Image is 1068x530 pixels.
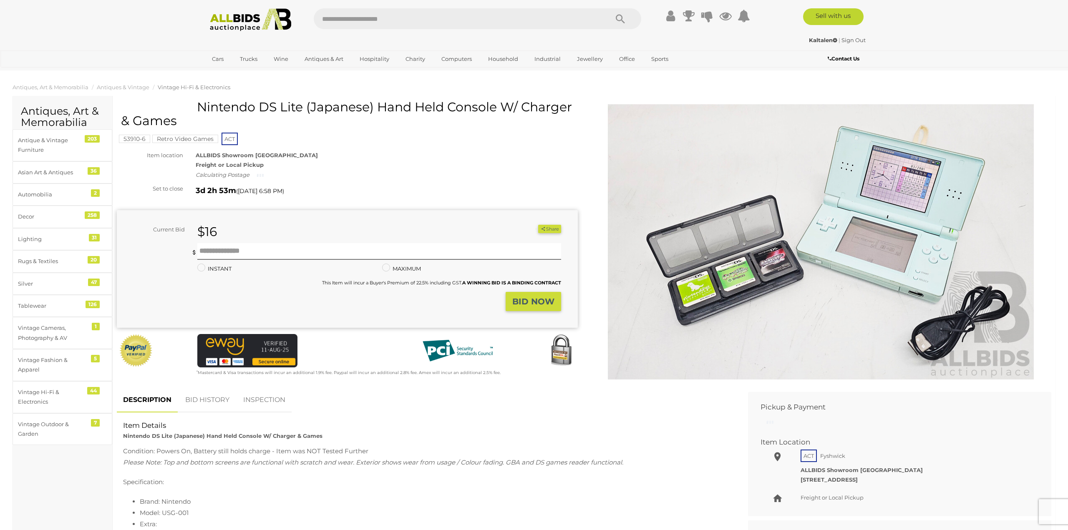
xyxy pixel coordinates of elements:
[196,186,236,195] strong: 3d 2h 53m
[354,52,395,66] a: Hospitality
[529,52,566,66] a: Industrial
[196,152,318,158] strong: ALLBIDS Showroom [GEOGRAPHIC_DATA]
[18,279,87,289] div: Silver
[572,52,608,66] a: Jewellery
[18,256,87,266] div: Rugs & Textiles
[123,445,729,468] p: Condition: Powers On, Battery still holds charge - Item was NOT Tested Further
[761,403,1026,411] h2: Pickup & Payment
[544,334,578,367] img: Secured by Rapid SSL
[322,280,561,286] small: This Item will incur a Buyer's Premium of 22.5% including GST.
[119,334,153,367] img: Official PayPal Seal
[18,419,87,439] div: Vintage Outdoor & Garden
[13,250,112,272] a: Rugs & Textiles 20
[234,52,263,66] a: Trucks
[483,52,524,66] a: Household
[88,167,100,175] div: 36
[512,296,554,306] strong: BID NOW
[123,458,623,466] span: Please Note: Top and bottom screens are functional with scratch and wear. Exterior shows wear fro...
[839,37,840,43] span: |
[828,54,861,63] a: Contact Us
[257,173,264,178] img: small-loading.gif
[13,84,88,90] a: Antiques, Art & Memorabilia
[91,419,100,427] div: 7
[91,189,100,197] div: 2
[21,105,104,128] h2: Antiques, Art & Memorabilia
[801,494,864,501] span: Freight or Local Pickup
[196,171,249,178] i: Calculating Postage
[268,52,294,66] a: Wine
[841,37,866,43] a: Sign Out
[803,8,864,25] a: Sell with us
[205,8,296,31] img: Allbids.com.au
[809,37,839,43] a: Kaltalen
[92,323,100,330] div: 1
[222,133,238,145] span: ACT
[818,450,847,461] span: Fyshwick
[238,187,282,195] span: [DATE] 6:58 PM
[13,129,112,161] a: Antique & Vintage Furniture 203
[538,225,561,234] button: Share
[121,100,576,128] h1: Nintendo DS Lite (Japanese) Hand Held Console W/ Charger & Games
[18,234,87,244] div: Lighting
[18,190,87,199] div: Automobilia
[89,234,100,241] div: 31
[197,224,217,239] strong: $16
[13,183,112,206] a: Automobilia 2
[237,388,292,412] a: INSPECTION
[13,317,112,349] a: Vintage Cameras, Photography & AV 1
[140,496,729,507] li: Brand: Nintendo
[436,52,477,66] a: Computers
[119,136,150,142] a: 53910-6
[13,161,112,183] a: Asian Art & Antiques 36
[13,206,112,228] a: Decor 258
[197,264,232,274] label: INSTANT
[88,279,100,286] div: 47
[416,334,499,367] img: PCI DSS compliant
[196,161,264,168] strong: Freight or Local Pickup
[767,420,773,425] img: small-loading.gif
[801,467,923,473] strong: ALLBIDS Showroom [GEOGRAPHIC_DATA]
[207,66,277,80] a: [GEOGRAPHIC_DATA]
[18,136,87,155] div: Antique & Vintage Furniture
[207,52,229,66] a: Cars
[97,84,149,90] a: Antiques & Vintage
[88,256,100,264] div: 20
[197,334,297,367] img: eWAY Payment Gateway
[599,8,641,29] button: Search
[18,387,87,407] div: Vintage Hi-Fi & Electronics
[299,52,349,66] a: Antiques & Art
[140,507,729,518] li: Model: USG-001
[123,476,729,487] p: Specification:
[13,381,112,413] a: Vintage Hi-Fi & Electronics 44
[86,301,100,308] div: 126
[85,211,100,219] div: 258
[506,292,561,311] button: BID NOW
[111,151,189,160] div: Item location
[801,476,858,483] strong: [STREET_ADDRESS]
[123,432,322,439] strong: Nintendo DS Lite (Japanese) Hand Held Console W/ Charger & Games
[152,136,218,142] a: Retro Video Games
[13,295,112,317] a: Tablewear 126
[607,104,1035,379] img: Nintendo DS Lite (Japanese) Hand Held Console W/ Charger & Games
[13,349,112,381] a: Vintage Fashion & Apparel 5
[87,387,100,394] div: 44
[85,135,100,143] div: 203
[236,188,284,194] span: ( )
[18,355,87,375] div: Vintage Fashion & Apparel
[761,438,1026,446] h2: Item Location
[117,388,178,412] a: DESCRIPTION
[828,55,859,62] b: Contact Us
[801,450,817,462] span: ACT
[382,264,421,274] label: MAXIMUM
[614,52,640,66] a: Office
[529,225,537,233] li: Watch this item
[152,135,218,143] mark: Retro Video Games
[18,323,87,343] div: Vintage Cameras, Photography & AV
[117,225,191,234] div: Current Bid
[196,370,501,375] small: Mastercard & Visa transactions will incur an additional 1.9% fee. Paypal will incur an additional...
[462,280,561,286] b: A WINNING BID IS A BINDING CONTRACT
[13,228,112,250] a: Lighting 31
[18,212,87,221] div: Decor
